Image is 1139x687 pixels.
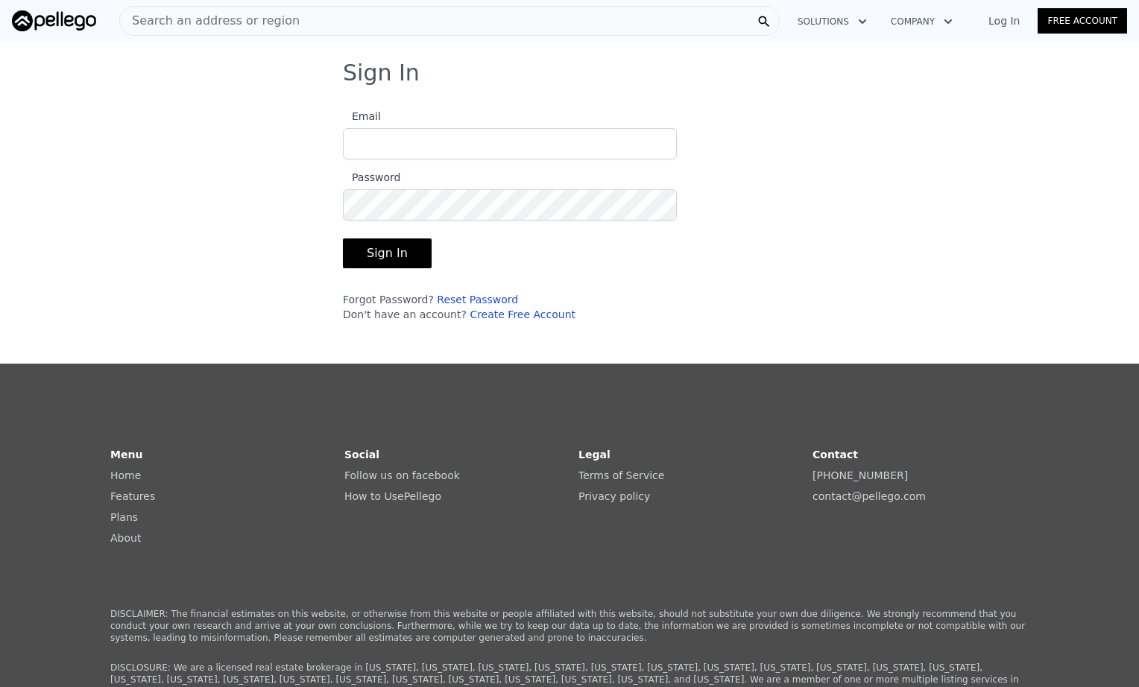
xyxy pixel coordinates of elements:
a: Free Account [1038,8,1127,34]
a: How to UsePellego [344,490,441,502]
a: contact@pellego.com [813,490,926,502]
strong: Menu [110,449,142,460]
button: Sign In [343,238,432,268]
img: Pellego [12,10,96,31]
input: Email [343,128,677,159]
p: DISCLAIMER: The financial estimates on this website, or otherwise from this website or people aff... [110,608,1029,644]
a: Follow us on facebook [344,469,460,481]
a: Features [110,490,155,502]
strong: Legal [578,449,610,460]
a: Home [110,469,141,481]
strong: Social [344,449,379,460]
a: Plans [110,511,138,523]
a: Privacy policy [578,490,650,502]
input: Password [343,189,677,221]
h3: Sign In [343,60,796,86]
a: Log In [971,13,1038,28]
button: Solutions [786,8,879,35]
span: Email [343,110,381,122]
a: Terms of Service [578,469,664,481]
div: Forgot Password? Don't have an account? [343,292,677,322]
a: [PHONE_NUMBER] [813,469,908,481]
a: About [110,532,141,544]
span: Password [343,171,400,183]
a: Create Free Account [470,308,575,320]
button: Company [879,8,965,35]
span: Search an address or region [120,12,300,30]
a: Reset Password [437,294,518,305]
strong: Contact [813,449,858,460]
